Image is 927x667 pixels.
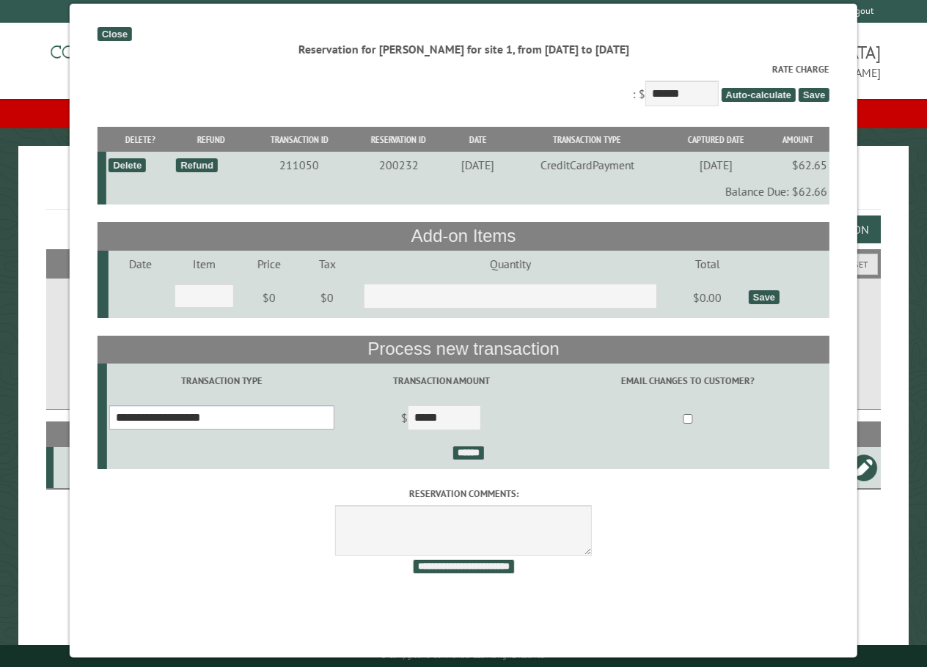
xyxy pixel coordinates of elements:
[109,158,146,172] div: Delete
[106,178,829,204] td: Balance Due: $62.66
[98,336,830,364] th: Process new transaction
[98,222,830,250] th: Add-on Items
[350,127,447,152] th: Reservation ID
[98,487,830,501] label: Reservation comments:
[668,251,746,277] td: Total
[353,251,669,277] td: Quantity
[666,152,766,178] td: [DATE]
[799,88,829,102] span: Save
[508,152,667,178] td: CreditCardPayment
[302,277,353,318] td: $0
[721,88,796,102] span: Auto-calculate
[46,249,881,277] h2: Filters
[666,127,766,152] th: Captured Date
[248,152,350,178] td: 211050
[176,158,218,172] div: Refund
[447,127,508,152] th: Date
[749,290,780,304] div: Save
[381,651,546,660] small: © Campground Commander LLC. All rights reserved.
[54,421,102,447] th: Site
[447,152,508,178] td: [DATE]
[337,399,546,440] td: $
[548,374,827,388] label: Email changes to customer?
[109,251,172,277] td: Date
[172,251,236,277] td: Item
[302,251,353,277] td: Tax
[98,62,830,110] div: : $
[766,127,829,152] th: Amount
[236,251,302,277] td: Price
[350,152,447,178] td: 200232
[508,127,667,152] th: Transaction Type
[46,169,881,210] h1: Reservations
[236,277,302,318] td: $0
[46,29,230,86] img: Campground Commander
[109,374,334,388] label: Transaction Type
[248,127,350,152] th: Transaction ID
[766,152,829,178] td: $62.65
[174,127,248,152] th: Refund
[98,41,830,57] div: Reservation for [PERSON_NAME] for site 1, from [DATE] to [DATE]
[106,127,174,152] th: Delete?
[668,277,746,318] td: $0.00
[339,374,543,388] label: Transaction Amount
[98,27,132,41] div: Close
[59,460,100,475] div: 1
[98,62,830,76] label: Rate Charge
